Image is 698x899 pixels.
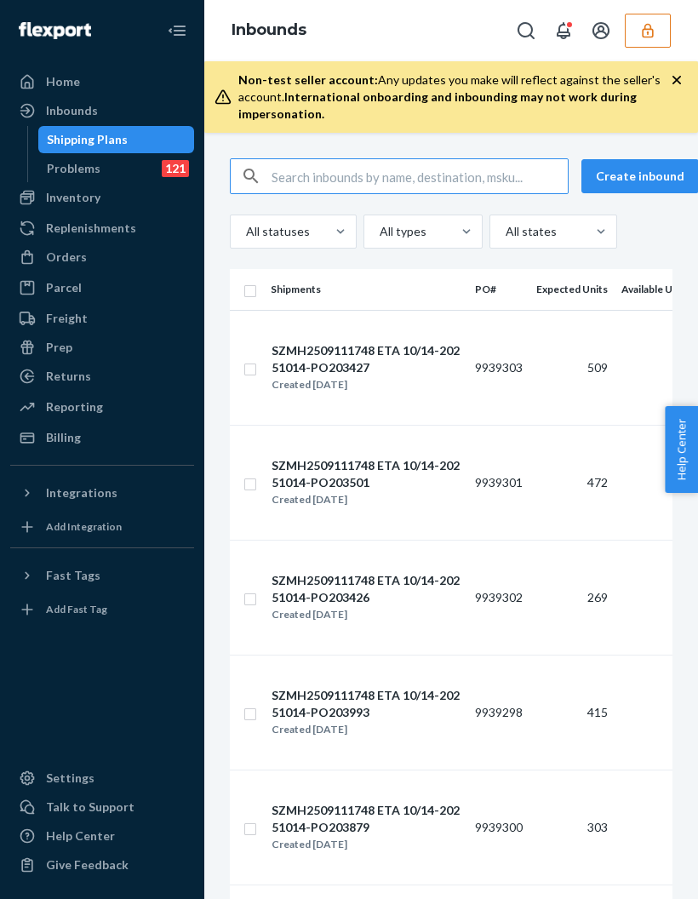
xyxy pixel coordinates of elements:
span: 415 [587,705,608,719]
div: SZMH2509111748 ETA 10/14-20251014-PO203426 [272,572,461,606]
div: Give Feedback [46,856,129,873]
button: Close Navigation [160,14,194,48]
a: Talk to Support [10,793,194,821]
div: Created [DATE] [272,606,461,623]
span: International onboarding and inbounding may not work during impersonation. [238,89,637,121]
button: Give Feedback [10,851,194,879]
div: SZMH2509111748 ETA 10/14-20251014-PO203879 [272,802,461,836]
span: 303 [587,820,608,834]
div: Returns [46,368,91,385]
button: Help Center [665,406,698,493]
th: PO# [468,269,529,310]
a: Shipping Plans [38,126,195,153]
div: SZMH2509111748 ETA 10/14-20251014-PO203427 [272,342,461,376]
td: 9939298 [468,655,529,770]
div: SZMH2509111748 ETA 10/14-20251014-PO203993 [272,687,461,721]
a: Home [10,68,194,95]
div: Integrations [46,484,117,501]
td: 9939301 [468,425,529,540]
a: Returns [10,363,194,390]
span: 509 [587,360,608,375]
div: Freight [46,310,88,327]
a: Prep [10,334,194,361]
td: 9939302 [468,540,529,655]
div: Home [46,73,80,90]
div: Reporting [46,398,103,415]
a: Settings [10,764,194,792]
a: Parcel [10,274,194,301]
a: Orders [10,243,194,271]
span: 472 [587,475,608,490]
button: Open notifications [546,14,581,48]
span: Non-test seller account: [238,72,378,87]
div: Created [DATE] [272,491,461,508]
button: Open account menu [584,14,618,48]
div: Settings [46,770,94,787]
a: Billing [10,424,194,451]
td: 9939303 [468,310,529,425]
div: Any updates you make will reflect against the seller's account. [238,72,671,123]
img: Flexport logo [19,22,91,39]
a: Replenishments [10,215,194,242]
a: Inbounds [232,20,306,39]
input: All states [504,223,506,240]
div: Parcel [46,279,82,296]
div: SZMH2509111748 ETA 10/14-20251014-PO203501 [272,457,461,491]
div: 121 [162,160,189,177]
button: Integrations [10,479,194,507]
input: All statuses [244,223,246,240]
div: Created [DATE] [272,376,461,393]
td: 9939300 [468,770,529,885]
th: Shipments [264,269,468,310]
a: Problems121 [38,155,195,182]
div: Help Center [46,827,115,845]
div: Inbounds [46,102,98,119]
div: Talk to Support [46,799,134,816]
div: Inventory [46,189,100,206]
a: Reporting [10,393,194,421]
th: Expected Units [529,269,615,310]
input: All types [378,223,380,240]
div: Prep [46,339,72,356]
div: Add Fast Tag [46,602,107,616]
div: Add Integration [46,519,122,534]
a: Add Integration [10,513,194,541]
div: Fast Tags [46,567,100,584]
a: Freight [10,305,194,332]
button: Open Search Box [509,14,543,48]
div: Problems [47,160,100,177]
th: Available Units [615,269,697,310]
div: Billing [46,429,81,446]
div: Created [DATE] [272,836,461,853]
div: Orders [46,249,87,266]
a: Add Fast Tag [10,596,194,623]
a: Inventory [10,184,194,211]
ol: breadcrumbs [218,6,320,55]
a: Inbounds [10,97,194,124]
span: 269 [587,590,608,604]
button: Fast Tags [10,562,194,589]
a: Help Center [10,822,194,850]
div: Created [DATE] [272,721,461,738]
input: Search inbounds by name, destination, msku... [272,159,568,193]
div: Replenishments [46,220,136,237]
div: Shipping Plans [47,131,128,148]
